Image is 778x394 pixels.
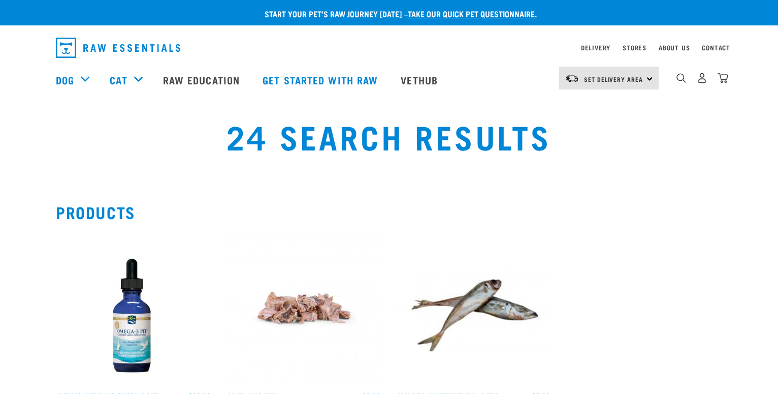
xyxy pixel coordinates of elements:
[408,11,537,16] a: take our quick pet questionnaire.
[56,229,213,387] img: Bottle Of 60ml Omega3 For Pets
[153,59,252,100] a: Raw Education
[252,59,391,100] a: Get started with Raw
[48,34,730,62] nav: dropdown navigation
[56,38,180,58] img: Raw Essentials Logo
[676,73,686,83] img: home-icon-1@2x.png
[56,72,74,87] a: Dog
[110,72,127,87] a: Cat
[565,74,579,83] img: van-moving.png
[391,59,450,100] a: Vethub
[148,117,630,154] h1: 24 Search Results
[584,77,643,81] span: Set Delivery Area
[702,46,730,49] a: Contact
[56,203,722,221] h2: Products
[697,73,707,83] img: user.png
[718,73,728,83] img: home-icon@2x.png
[225,229,383,387] img: Dried Ling Skin 1701
[395,229,553,387] img: Jack Mackarel Sparts Raw Fish For Dogs
[623,46,646,49] a: Stores
[659,46,690,49] a: About Us
[581,46,610,49] a: Delivery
